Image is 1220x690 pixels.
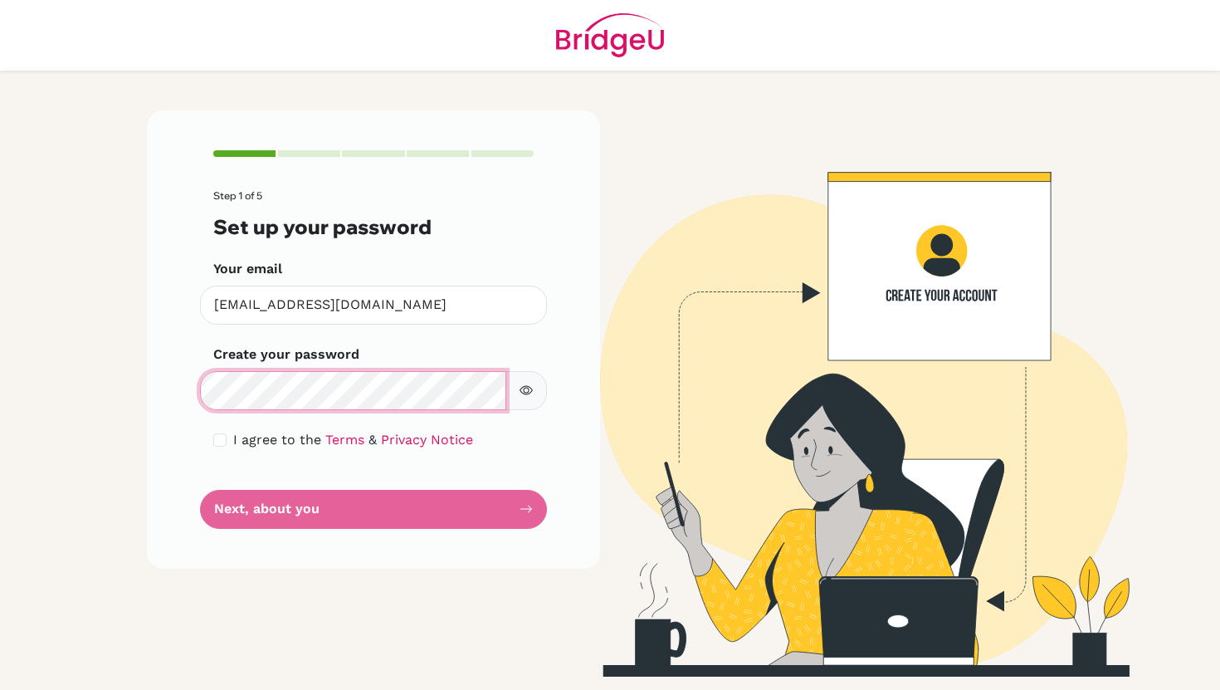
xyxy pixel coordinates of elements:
[233,432,321,448] span: I agree to the
[325,432,364,448] a: Terms
[213,259,282,279] label: Your email
[213,189,262,202] span: Step 1 of 5
[368,432,377,448] span: &
[213,215,534,239] h3: Set up your password
[213,345,359,365] label: Create your password
[200,286,547,325] input: Insert your email*
[381,432,473,448] a: Privacy Notice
